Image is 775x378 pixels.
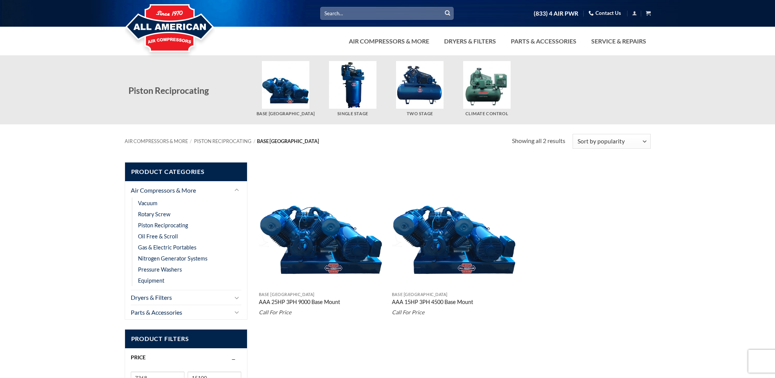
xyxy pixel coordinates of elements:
[392,162,518,288] img: AAA 15HP 3PH 4500 Base Mount
[442,8,453,19] button: Submit
[534,7,578,20] a: (833) 4 AIR PWR
[589,7,621,19] a: Contact Us
[131,290,231,305] a: Dryers & Filters
[138,231,178,242] a: Oil Free & Scroll
[125,330,247,348] span: Product Filters
[138,209,170,220] a: Rotary Screw
[573,134,650,149] select: Shop order
[344,34,434,49] a: Air Compressors & More
[329,61,377,109] img: Single Stage
[125,138,512,144] nav: Breadcrumb
[392,309,425,315] em: Call For Price
[390,61,449,117] a: Visit product category Two Stage
[254,138,255,144] span: /
[125,138,188,144] a: Air Compressors & More
[131,183,231,198] a: Air Compressors & More
[256,61,315,117] a: Visit product category Base Mount Pistons
[194,138,251,144] a: Piston Reciprocating
[232,293,241,302] button: Toggle
[259,292,385,297] p: Base [GEOGRAPHIC_DATA]
[457,61,517,117] a: Visit product category Climate Control
[131,305,231,320] a: Parts & Accessories
[125,162,247,181] span: Product Categories
[232,186,241,195] button: Toggle
[128,85,209,96] span: Piston Reciprocating
[512,136,565,146] p: Showing all 2 results
[262,61,310,109] img: Base Mount Pistons
[190,138,192,144] span: /
[259,309,292,315] em: Call For Price
[138,242,196,253] a: Gas & Electric Portables
[646,8,651,18] a: View cart
[138,253,207,264] a: Nitrogen Generator Systems
[323,61,382,117] a: Visit product category Single Stage
[440,34,501,49] a: Dryers & Filters
[396,61,444,109] img: Two Stage
[232,307,241,317] button: Toggle
[259,162,385,288] img: AAA 25HP 3PH 9000 Base Mount
[320,7,454,19] input: Search…
[131,354,146,360] span: Price
[390,111,449,117] h5: Two Stage
[259,299,340,307] a: AAA 25HP 3PH 9000 Base Mount
[632,8,637,18] a: Login
[457,111,517,117] h5: Climate Control
[323,111,382,117] h5: Single Stage
[392,292,518,297] p: Base [GEOGRAPHIC_DATA]
[138,275,164,286] a: Equipment
[138,220,188,231] a: Piston Reciprocating
[138,198,157,209] a: Vacuum
[256,111,315,117] h5: Base [GEOGRAPHIC_DATA]
[587,34,651,49] a: Service & Repairs
[506,34,581,49] a: Parts & Accessories
[463,61,510,109] img: Climate Control
[138,264,182,275] a: Pressure Washers
[392,299,473,307] a: AAA 15HP 3PH 4500 Base Mount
